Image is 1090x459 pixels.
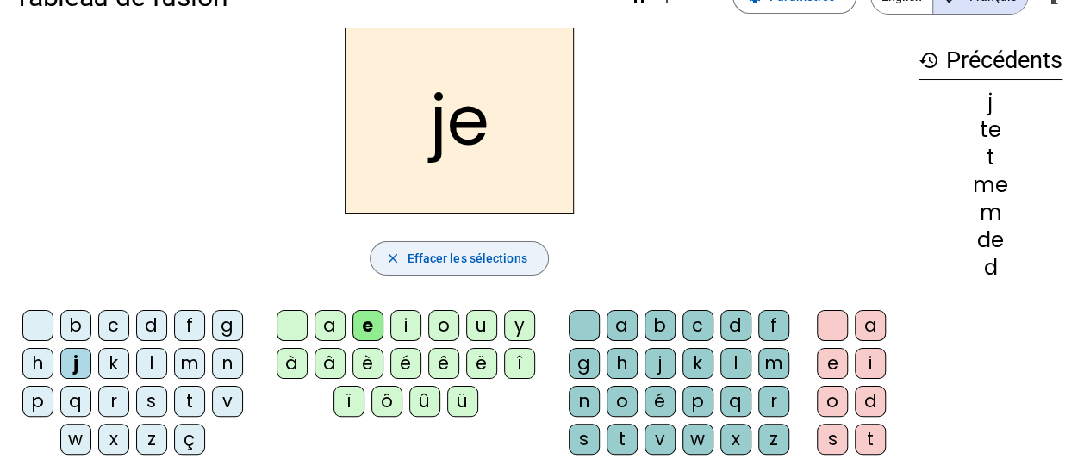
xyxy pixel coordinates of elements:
div: x [720,424,751,455]
div: s [569,424,600,455]
div: é [390,348,421,379]
div: r [758,386,789,417]
div: ê [428,348,459,379]
div: ü [447,386,478,417]
div: n [569,386,600,417]
mat-icon: history [919,50,939,71]
div: te [919,120,1062,140]
div: g [212,310,243,341]
div: i [390,310,421,341]
div: j [645,348,676,379]
h2: je [345,28,574,214]
div: t [919,147,1062,168]
div: î [504,348,535,379]
div: s [136,386,167,417]
div: r [98,386,129,417]
div: t [855,424,886,455]
div: é [645,386,676,417]
div: d [720,310,751,341]
span: Effacer les sélections [407,248,526,269]
div: t [174,386,205,417]
div: k [682,348,713,379]
div: de [919,230,1062,251]
div: c [98,310,129,341]
button: Effacer les sélections [370,241,548,276]
div: p [22,386,53,417]
div: j [919,92,1062,113]
div: à [277,348,308,379]
mat-icon: close [384,251,400,266]
div: e [352,310,383,341]
div: o [817,386,848,417]
div: f [174,310,205,341]
h3: Précédents [919,41,1062,80]
div: è [352,348,383,379]
div: m [919,202,1062,223]
div: a [607,310,638,341]
div: u [466,310,497,341]
div: q [720,386,751,417]
div: m [758,348,789,379]
div: h [607,348,638,379]
div: o [607,386,638,417]
div: ô [371,386,402,417]
div: v [645,424,676,455]
div: i [855,348,886,379]
div: x [98,424,129,455]
div: â [315,348,346,379]
div: û [409,386,440,417]
div: ç [174,424,205,455]
div: k [98,348,129,379]
div: b [645,310,676,341]
div: o [428,310,459,341]
div: z [758,424,789,455]
div: m [174,348,205,379]
div: p [682,386,713,417]
div: d [136,310,167,341]
div: b [60,310,91,341]
div: ë [466,348,497,379]
div: y [504,310,535,341]
div: d [919,257,1062,278]
div: l [720,348,751,379]
div: me [919,175,1062,195]
div: d [855,386,886,417]
div: n [212,348,243,379]
div: g [569,348,600,379]
div: f [758,310,789,341]
div: h [22,348,53,379]
div: z [136,424,167,455]
div: a [315,310,346,341]
div: ï [333,386,364,417]
div: e [817,348,848,379]
div: c [682,310,713,341]
div: w [60,424,91,455]
div: j [60,348,91,379]
div: t [607,424,638,455]
div: s [817,424,848,455]
div: w [682,424,713,455]
div: q [60,386,91,417]
div: a [855,310,886,341]
div: l [136,348,167,379]
div: v [212,386,243,417]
